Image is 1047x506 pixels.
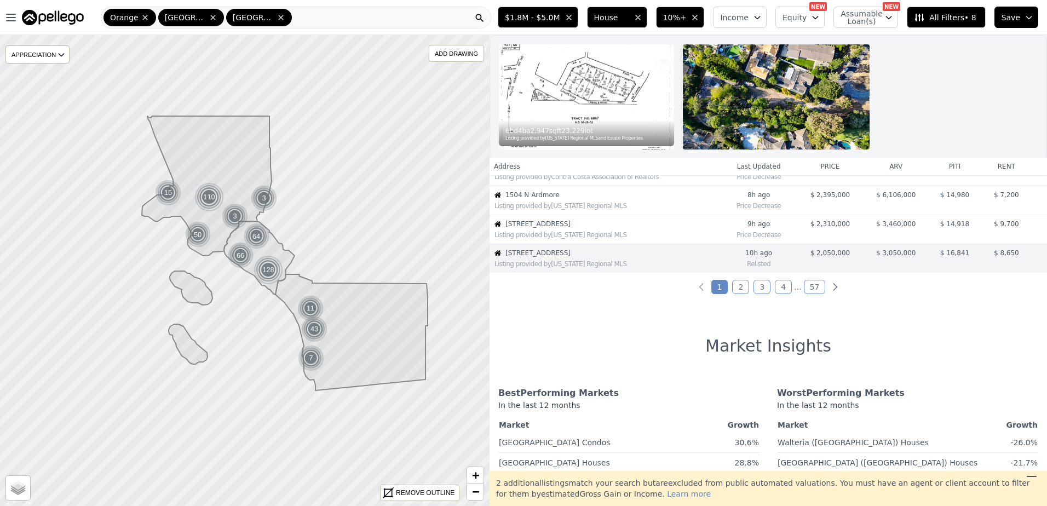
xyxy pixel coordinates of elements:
span: 30.6% [735,438,759,447]
div: Listing provided by [US_STATE] Regional MLS [494,260,720,268]
span: Assumable Loan(s) [841,10,876,25]
th: Last Updated [720,158,797,175]
div: ADD DRAWING [429,45,484,61]
th: piti [929,158,980,175]
a: [GEOGRAPHIC_DATA] ([GEOGRAPHIC_DATA]) Houses [778,454,977,468]
img: House [494,192,501,198]
span: + [472,468,479,482]
div: 3 [222,203,248,229]
div: 15 [155,180,181,206]
div: Listing provided by Contra Costa Association of Realtors [494,173,720,181]
div: Price Decrease [724,199,792,210]
span: $ 14,980 [940,191,969,199]
span: 10%+ [663,12,687,23]
span: [STREET_ADDRESS] [505,249,720,257]
a: Zoom out [467,484,484,500]
a: Page 4 [775,280,792,294]
button: Income [713,7,767,28]
button: Save [994,7,1038,28]
th: price [797,158,863,175]
img: House [494,250,501,256]
th: rent [981,158,1032,175]
span: $ 2,050,000 [810,249,850,257]
div: In the last 12 months [498,400,760,417]
div: Listing provided by [US_STATE] Regional MLS [494,231,720,239]
img: Property Photo 1 [499,44,674,150]
th: arv [863,158,929,175]
span: $ 8,650 [994,249,1019,257]
span: Income [720,12,749,23]
a: Jump forward [794,283,801,291]
div: APPRECIATION [5,45,70,64]
th: Address [490,158,720,175]
div: Price Decrease [724,228,792,239]
img: g2.png [227,242,255,269]
th: Market [777,417,1002,433]
img: g1.png [301,316,328,342]
a: [GEOGRAPHIC_DATA] Houses [499,454,610,468]
div: In the last 12 months [777,400,1038,417]
a: Page 57 [804,280,826,294]
a: Walteria ([GEOGRAPHIC_DATA]) Houses [778,434,929,448]
span: 1504 N Ardmore [505,191,720,199]
time: 2025-09-24 15:44 [724,249,792,257]
a: Page 1 is your current page [711,280,728,294]
span: $ 2,310,000 [810,220,850,228]
div: Price Decrease [724,170,792,181]
div: Listing provided by [US_STATE] Regional MLS [494,202,720,210]
button: 10%+ [656,7,705,28]
div: 11 [297,295,324,321]
button: $1.8M - $5.0M [498,7,578,28]
img: Property Photo 2 [683,44,870,150]
img: Pellego [22,10,84,25]
a: Page 2 [732,280,749,294]
div: 3 [251,185,277,211]
img: House [494,221,501,227]
span: -21.7% [1010,458,1038,467]
span: $ 14,918 [940,220,969,228]
span: $1.8M - $5.0M [505,12,560,23]
div: 43 [301,316,327,342]
span: Orange [110,12,139,23]
span: [STREET_ADDRESS] [505,220,720,228]
h1: Market Insights [705,336,831,356]
img: g1.png [297,295,324,321]
span: 23,229 [561,127,584,135]
time: 2025-09-24 17:46 [724,191,792,199]
span: $ 16,841 [940,249,969,257]
a: Previous page [696,281,707,292]
div: 110 [194,182,224,212]
img: g1.png [222,203,249,229]
span: [GEOGRAPHIC_DATA] [233,12,274,23]
div: NEW [809,2,827,11]
span: $ 7,200 [994,191,1019,199]
div: 6 bd 4 ba sqft lot [505,127,669,135]
div: Relisted [724,257,792,268]
span: Equity [783,12,807,23]
span: All Filters • 8 [914,12,976,23]
ul: Pagination [490,281,1047,292]
img: g1.png [155,180,182,206]
a: Page 3 [753,280,770,294]
img: g1.png [298,345,325,371]
span: $ 2,395,000 [810,191,850,199]
div: REMOVE OUTLINE [396,488,455,498]
a: [GEOGRAPHIC_DATA] Condos [499,434,611,448]
span: Learn more [667,490,711,498]
span: $ 9,700 [994,220,1019,228]
button: House [587,7,647,28]
div: 64 [243,222,271,250]
img: g2.png [243,222,271,250]
a: Property Photo 16bd4ba2,947sqft23,229lotListing provided by[US_STATE] Regional MLSand Estate Prop... [490,35,1047,159]
span: $ 3,050,000 [876,249,916,257]
div: 7 [298,345,324,371]
img: g2.png [184,221,212,249]
img: g3.png [254,255,284,285]
div: Listing provided by [US_STATE] Regional MLS and Estate Properties [505,135,669,142]
th: Growth [1002,417,1038,433]
span: -26.0% [1010,438,1038,447]
a: Zoom in [467,467,484,484]
div: Best Performing Markets [498,387,760,400]
th: Market [498,417,723,433]
img: g1.png [251,185,278,211]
